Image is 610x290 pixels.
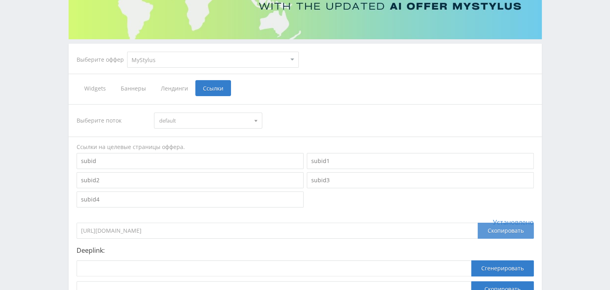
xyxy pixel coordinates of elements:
div: Ссылки на целевые страницы оффера. [77,143,534,151]
input: subid2 [77,172,304,188]
span: Widgets [77,80,113,96]
input: subid [77,153,304,169]
input: subid4 [77,191,304,207]
input: subid1 [307,153,534,169]
span: Лендинги [153,80,195,96]
span: Баннеры [113,80,153,96]
div: Выберите поток [77,113,146,129]
span: Ссылки [195,80,231,96]
div: Скопировать [478,223,534,239]
p: Deeplink: [77,247,534,254]
span: default [159,113,250,128]
span: Установлено [493,219,534,226]
input: subid3 [307,172,534,188]
button: Сгенерировать [471,260,534,276]
div: Выберите оффер [77,56,127,63]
